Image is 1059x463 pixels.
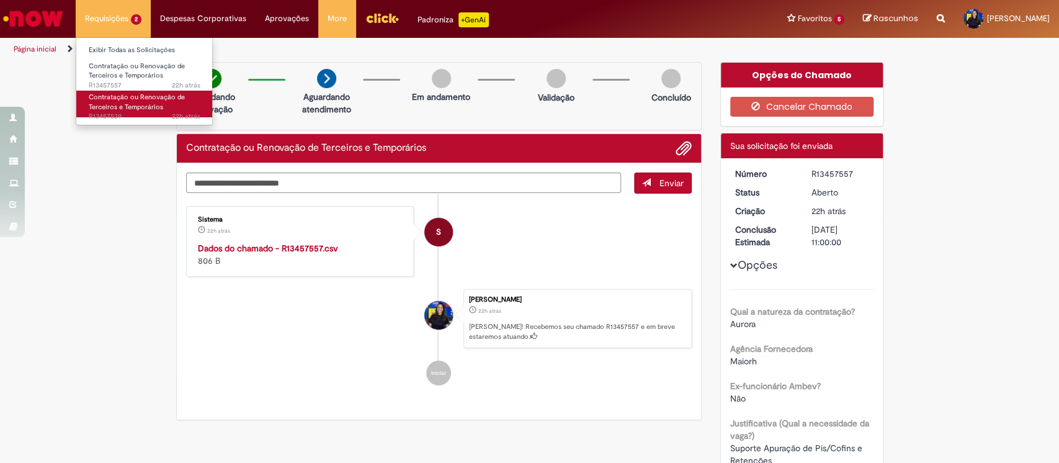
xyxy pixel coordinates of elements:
img: ServiceNow [1,6,65,31]
p: Validação [538,91,574,104]
span: Aurora [730,318,756,330]
span: Favoritos [797,12,831,25]
b: Ex-funcionário Ambev? [730,380,821,392]
span: 22h atrás [478,307,501,315]
span: Requisições [85,12,128,25]
span: More [328,12,347,25]
h2: Contratação ou Renovação de Terceiros e Temporários Histórico de tíquete [186,143,426,154]
time: 28/08/2025 12:22:59 [207,227,230,235]
div: Daniela Francisco De Oliveira [424,301,453,330]
a: Exibir Todas as Solicitações [76,43,213,57]
span: Aprovações [265,12,309,25]
span: Contratação ou Renovação de Terceiros e Temporários [89,92,185,112]
a: Aberto R13457557 : Contratação ou Renovação de Terceiros e Temporários [76,60,213,86]
img: img-circle-grey.png [432,69,451,88]
img: img-circle-grey.png [661,69,681,88]
div: Aberto [811,186,869,199]
span: Rascunhos [874,12,918,24]
dt: Criação [726,205,802,217]
div: Padroniza [418,12,489,27]
button: Enviar [634,173,692,194]
time: 28/08/2025 12:22:54 [811,205,846,217]
b: Agência Fornecedora [730,343,813,354]
button: Cancelar Chamado [730,97,874,117]
ul: Histórico de tíquete [186,194,692,398]
span: 2 [131,14,141,25]
span: Maiorh [730,356,757,367]
a: Dados do chamado - R13457557.csv [198,243,338,254]
span: Enviar [659,178,684,189]
dt: Número [726,168,802,180]
span: 5 [834,14,844,25]
p: Em andamento [412,91,470,103]
span: 22h atrás [172,112,200,121]
span: S [436,217,441,247]
div: [PERSON_NAME] [469,296,685,303]
span: R13457539 [89,112,200,122]
b: Justificativa (Qual a necessidade da vaga?) [730,418,869,441]
a: Página inicial [14,44,56,54]
div: Sistema [198,216,404,223]
span: R13457557 [89,81,200,91]
span: Sua solicitação foi enviada [730,140,833,151]
time: 28/08/2025 12:22:55 [172,81,200,90]
div: R13457557 [811,168,869,180]
span: Despesas Corporativas [160,12,246,25]
div: 28/08/2025 12:22:54 [811,205,869,217]
p: Concluído [651,91,690,104]
div: [DATE] 11:00:00 [811,223,869,248]
b: Qual a natureza da contratação? [730,306,855,317]
p: [PERSON_NAME]! Recebemos seu chamado R13457557 e em breve estaremos atuando. [469,322,685,341]
dt: Conclusão Estimada [726,223,802,248]
div: 806 B [198,242,404,267]
span: Contratação ou Renovação de Terceiros e Temporários [89,61,185,81]
a: Rascunhos [863,13,918,25]
span: 22h atrás [207,227,230,235]
div: Sistema [424,218,453,246]
ul: Requisições [76,37,213,125]
img: img-circle-grey.png [547,69,566,88]
div: Opções do Chamado [721,63,883,88]
img: arrow-next.png [317,69,336,88]
dt: Status [726,186,802,199]
button: Adicionar anexos [676,140,692,156]
ul: Trilhas de página [9,38,697,61]
p: Aguardando atendimento [297,91,357,115]
span: Não [730,393,746,404]
span: 22h atrás [172,81,200,90]
textarea: Digite sua mensagem aqui... [186,173,622,194]
li: Daniela Francisco De Oliveira [186,289,692,349]
a: Aberto R13457539 : Contratação ou Renovação de Terceiros e Temporários [76,91,213,117]
time: 28/08/2025 12:22:54 [478,307,501,315]
img: click_logo_yellow_360x200.png [365,9,399,27]
span: 22h atrás [811,205,846,217]
span: [PERSON_NAME] [987,13,1050,24]
time: 28/08/2025 12:18:50 [172,112,200,121]
p: +GenAi [458,12,489,27]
